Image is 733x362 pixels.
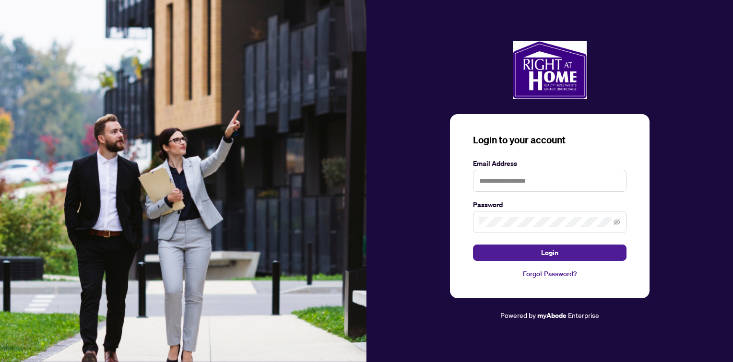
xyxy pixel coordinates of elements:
a: Forgot Password? [473,269,627,279]
span: Enterprise [568,311,599,319]
label: Email Address [473,158,627,169]
button: Login [473,245,627,261]
span: Powered by [500,311,536,319]
label: Password [473,199,627,210]
img: ma-logo [513,41,587,99]
a: myAbode [537,310,567,321]
span: eye-invisible [614,219,620,225]
h3: Login to your account [473,133,627,147]
span: Login [541,245,558,260]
